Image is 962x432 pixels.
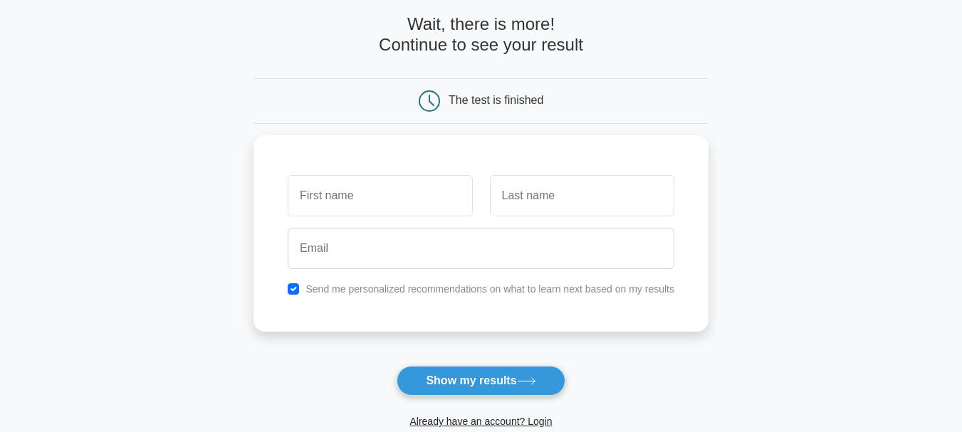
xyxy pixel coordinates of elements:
label: Send me personalized recommendations on what to learn next based on my results [305,283,674,295]
input: Last name [490,175,674,216]
h4: Wait, there is more! Continue to see your result [253,14,709,56]
input: Email [288,228,674,269]
a: Already have an account? Login [409,416,552,427]
button: Show my results [397,366,565,396]
div: The test is finished [449,94,543,106]
input: First name [288,175,472,216]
